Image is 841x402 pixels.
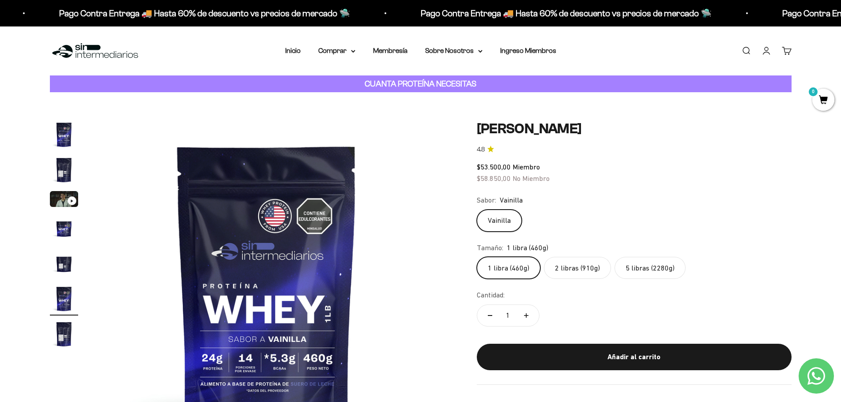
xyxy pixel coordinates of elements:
img: Proteína Whey - Vainilla [50,285,78,313]
span: Miembro [513,163,540,171]
a: 4.84.8 de 5.0 estrellas [477,145,792,154]
p: Pago Contra Entrega 🚚 Hasta 60% de descuento vs precios de mercado 🛸 [49,6,340,20]
a: Membresía [373,47,407,54]
button: Ir al artículo 2 [50,156,78,187]
img: Proteína Whey - Vainilla [50,156,78,184]
span: $53.500,00 [477,163,511,171]
button: Añadir al carrito [477,344,792,370]
button: Aumentar cantidad [513,305,539,326]
span: 4.8 [477,145,485,154]
span: No Miembro [513,174,550,182]
p: Pago Contra Entrega 🚚 Hasta 60% de descuento vs precios de mercado 🛸 [411,6,701,20]
strong: CUANTA PROTEÍNA NECESITAS [365,79,476,88]
button: Ir al artículo 5 [50,249,78,280]
button: Ir al artículo 4 [50,214,78,245]
button: Ir al artículo 1 [50,120,78,151]
span: $58.850,00 [477,174,511,182]
div: Añadir al carrito [494,351,774,363]
span: 1 libra (460g) [507,242,548,254]
button: Ir al artículo 6 [50,285,78,316]
a: 0 [812,96,834,105]
a: Inicio [285,47,301,54]
a: Ingreso Miembros [500,47,556,54]
summary: Comprar [318,45,355,56]
label: Cantidad: [477,289,505,301]
summary: Sobre Nosotros [425,45,483,56]
button: Reducir cantidad [477,305,503,326]
img: Proteína Whey - Vainilla [50,320,78,348]
img: Proteína Whey - Vainilla [50,249,78,278]
button: Ir al artículo 7 [50,320,78,351]
h1: [PERSON_NAME] [477,120,792,137]
mark: 0 [808,86,818,97]
legend: Tamaño: [477,242,503,254]
button: Ir al artículo 3 [50,191,78,210]
img: Proteína Whey - Vainilla [50,214,78,242]
legend: Sabor: [477,195,496,206]
span: Vainilla [500,195,523,206]
img: Proteína Whey - Vainilla [50,120,78,149]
